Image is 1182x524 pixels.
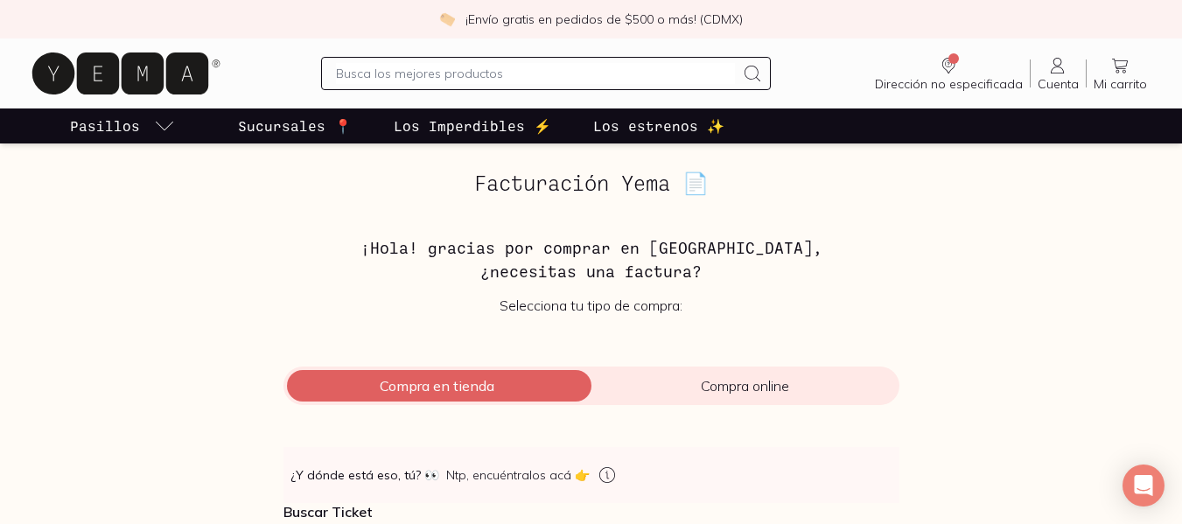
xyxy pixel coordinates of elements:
[465,10,743,28] p: ¡Envío gratis en pedidos de $500 o más! (CDMX)
[283,236,899,283] h3: ¡Hola! gracias por comprar en [GEOGRAPHIC_DATA], ¿necesitas una factura?
[590,108,728,143] a: Los estrenos ✨
[1038,76,1079,92] span: Cuenta
[238,115,352,136] p: Sucursales 📍
[868,55,1030,92] a: Dirección no especificada
[1087,55,1154,92] a: Mi carrito
[1123,465,1165,507] div: Open Intercom Messenger
[875,76,1023,92] span: Dirección no especificada
[283,297,899,314] p: Selecciona tu tipo de compra:
[336,63,736,84] input: Busca los mejores productos
[394,115,551,136] p: Los Imperdibles ⚡️
[283,171,899,194] h2: Facturación Yema 📄
[290,466,439,484] strong: ¿Y dónde está eso, tú?
[283,377,591,395] span: Compra en tienda
[283,503,899,521] p: Buscar Ticket
[234,108,355,143] a: Sucursales 📍
[390,108,555,143] a: Los Imperdibles ⚡️
[66,108,178,143] a: pasillo-todos-link
[593,115,724,136] p: Los estrenos ✨
[424,466,439,484] span: 👀
[1031,55,1086,92] a: Cuenta
[439,11,455,27] img: check
[70,115,140,136] p: Pasillos
[591,377,899,395] span: Compra online
[446,466,590,484] span: Ntp, encuéntralos acá 👉
[1094,76,1147,92] span: Mi carrito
